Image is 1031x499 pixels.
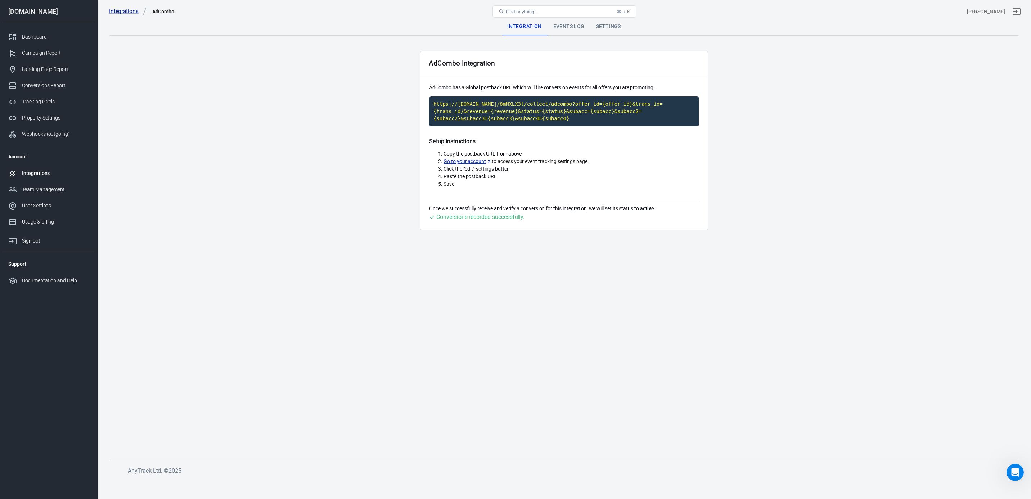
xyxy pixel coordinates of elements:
div: Sign out [22,237,89,245]
div: Conversions Report [22,82,89,89]
strong: active [640,206,654,211]
div: Campaign Report [22,49,89,57]
button: Find anything...⌘ + K [492,5,636,18]
a: Webhooks (outgoing) [3,126,95,142]
a: Team Management [3,181,95,198]
div: Team Management [22,186,89,193]
li: Account [3,148,95,165]
span: Save [444,181,454,187]
a: Dashboard [3,29,95,45]
div: Dashboard [22,33,89,41]
div: AdCombo [152,8,175,15]
li: Support [3,255,95,273]
div: AdCombo Integration [429,59,495,67]
div: Events Log [548,18,590,35]
a: Property Settings [3,110,95,126]
div: Tracking Pixels [22,98,89,105]
div: Settings [590,18,627,35]
code: Click to copy [429,96,699,126]
a: Usage & billing [3,214,95,230]
p: Once we successfully receive and verify a conversion for this integration, we will set its status... [429,205,699,212]
iframe: Intercom live chat [1007,464,1024,481]
span: Copy the postback URL from above [444,151,522,157]
span: Paste the postback URL [444,174,497,179]
a: Integrations [3,165,95,181]
a: Sign out [3,230,95,249]
div: Landing Page Report [22,66,89,73]
div: Integrations [22,170,89,177]
div: Webhooks (outgoing) [22,130,89,138]
p: AdCombo has a Global postback URL which will fire conversion events for all offers you are promot... [429,84,699,91]
a: Tracking Pixels [3,94,95,110]
div: Account id: 8mMXLX3l [967,8,1005,15]
div: ⌘ + K [617,9,630,14]
a: Sign out [1008,3,1025,20]
div: Usage & billing [22,218,89,226]
span: to access your event tracking settings page. [444,158,589,164]
a: Integrations [109,8,147,15]
a: Conversions Report [3,77,95,94]
div: Conversions recorded successfully. [436,212,524,221]
div: User Settings [22,202,89,210]
div: Integration [501,18,547,35]
div: Documentation and Help [22,277,89,284]
a: Landing Page Report [3,61,95,77]
div: Property Settings [22,114,89,122]
span: Find anything... [506,9,539,14]
a: Campaign Report [3,45,95,61]
a: Go to your account [444,158,492,165]
div: [DOMAIN_NAME] [3,8,95,15]
h6: AnyTrack Ltd. © 2025 [128,466,668,475]
h5: Setup instructions [429,138,699,145]
a: User Settings [3,198,95,214]
span: Click the “edit” settings button [444,166,510,172]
